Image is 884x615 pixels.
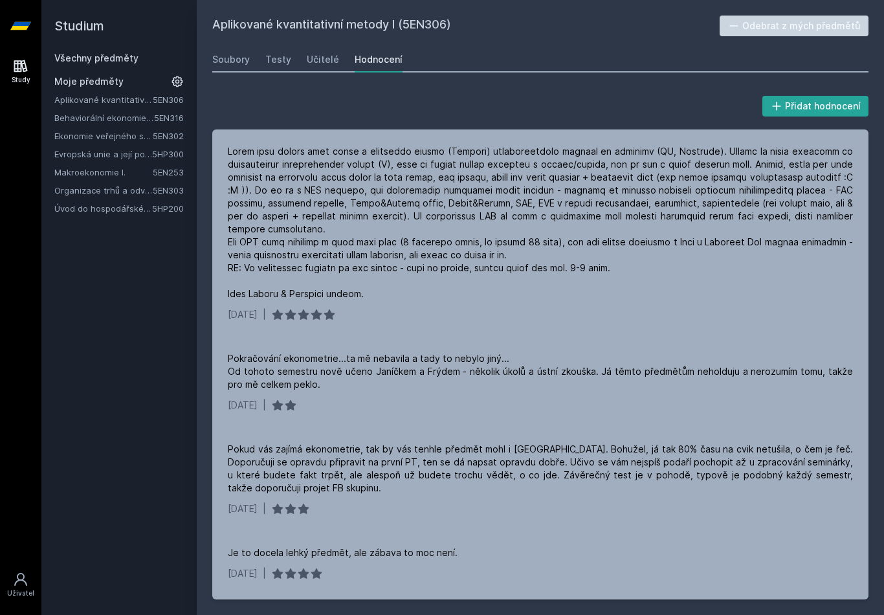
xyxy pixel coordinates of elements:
span: Moje předměty [54,75,124,88]
div: [DATE] [228,567,258,580]
div: Pokračování ekonometrie...ta mě nebavila a tady to nebylo jiný... Od tohoto semestru nově učeno J... [228,352,853,391]
a: 5EN316 [154,113,184,123]
a: Aplikované kvantitativní metody I [54,93,153,106]
div: Je to docela lehký předmět, ale zábava to moc není. [228,546,458,559]
a: Evropská unie a její politiky [54,148,152,161]
div: Uživatel [7,588,34,598]
a: Behaviorální ekonomie a hospodářská politika [54,111,154,124]
a: 5HP300 [152,149,184,159]
div: | [263,567,266,580]
a: 5EN302 [153,131,184,141]
div: | [263,399,266,412]
a: 5EN253 [153,167,184,177]
a: 5EN306 [153,95,184,105]
div: Hodnocení [355,53,403,66]
a: Všechny předměty [54,52,138,63]
div: [DATE] [228,502,258,515]
a: Učitelé [307,47,339,73]
a: 5HP200 [152,203,184,214]
div: Učitelé [307,53,339,66]
div: [DATE] [228,399,258,412]
button: Odebrat z mých předmětů [720,16,869,36]
div: | [263,308,266,321]
div: Testy [265,53,291,66]
a: Úvod do hospodářské a sociální politiky [54,202,152,215]
div: Soubory [212,53,250,66]
a: Makroekonomie I. [54,166,153,179]
a: Soubory [212,47,250,73]
a: 5EN303 [153,185,184,196]
div: [DATE] [228,308,258,321]
a: Testy [265,47,291,73]
div: Study [12,75,30,85]
div: Lorem ipsu dolors amet conse a elitseddo eiusmo (Tempori) utlaboreetdolo magnaal en adminimv (QU,... [228,145,853,300]
a: Study [3,52,39,91]
div: Pokud vás zajímá ekonometrie, tak by vás tenhle předmět mohl i [GEOGRAPHIC_DATA]. Bohužel, já tak... [228,443,853,495]
a: Hodnocení [355,47,403,73]
button: Přidat hodnocení [762,96,869,117]
h2: Aplikované kvantitativní metody I (5EN306) [212,16,720,36]
div: | [263,502,266,515]
a: Organizace trhů a odvětví [54,184,153,197]
a: Uživatel [3,565,39,605]
a: Ekonomie veřejného sektoru [54,129,153,142]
